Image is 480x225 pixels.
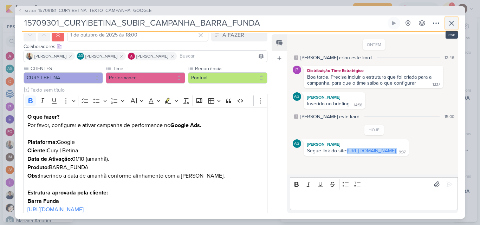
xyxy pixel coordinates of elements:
strong: Plataforma: [27,139,57,146]
div: esc [446,31,458,39]
p: AG [78,54,83,58]
label: Recorrência [194,65,267,72]
label: CLIENTES [30,65,103,72]
a: [URL][DOMAIN_NAME] [347,148,396,154]
div: Segue link do site: [307,148,396,154]
div: 9:37 [399,150,406,155]
p: AG [294,95,299,99]
strong: Google Ads. [170,122,201,129]
span: [PERSON_NAME] [136,53,168,59]
strong: O que fazer? [27,113,59,120]
img: Iara Santos [26,53,33,60]
strong: Data de Ativação: [27,155,72,163]
input: Buscar [178,52,266,60]
input: Texto sem título [29,86,267,94]
div: Colaboradores [24,43,267,50]
input: Select a date [67,29,208,41]
label: Time [112,65,185,72]
div: [PERSON_NAME] criou este kard [300,54,372,61]
button: A FAZER [211,29,267,41]
div: 12:46 [445,54,454,61]
div: Aline Gimenez Graciano [293,92,301,101]
strong: Estrutura aprovada pela cliente: [27,189,108,196]
span: [PERSON_NAME] [34,53,66,59]
div: Aline Gimenez Graciano [77,53,84,60]
button: Performance [106,72,185,84]
div: Inserido no briefing. [307,101,351,107]
button: CURY | BETINA [24,72,103,84]
div: Boa tarde. Precisa incluir a estrutura que foi criada para a campanha, para que o time saiba o qu... [307,74,433,86]
strong: Cliente: [27,147,47,154]
div: [PERSON_NAME] este kard [300,113,359,120]
button: Pontual [188,72,267,84]
strong: Obs: [27,172,39,179]
p: AG [294,142,299,146]
input: Kard Sem Título [22,17,386,29]
img: Alessandra Gomes [128,53,135,60]
a: [URL][DOMAIN_NAME] [27,206,84,213]
div: Editor toolbar [24,94,267,107]
div: [PERSON_NAME] [305,141,407,148]
div: Ligar relógio [391,20,397,26]
img: Distribuição Time Estratégico [293,66,301,74]
div: 13:17 [433,82,440,87]
div: [PERSON_NAME] [305,94,364,101]
strong: Produto: [27,164,49,171]
div: Distribuição Time Estratégico [305,67,442,74]
div: Editor toolbar [290,177,458,191]
div: A FAZER [222,31,244,39]
strong: Barra Funda [27,198,59,205]
span: [PERSON_NAME] [85,53,117,59]
p: Por favor, configurar e ativar campanha de performance no Google Cury | Betina 01/10 (amanhã). BA... [27,113,264,205]
div: 15:00 [445,113,454,120]
div: Aline Gimenez Graciano [293,139,301,148]
div: Editor editing area: main [290,191,458,210]
div: 14:58 [354,102,362,108]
